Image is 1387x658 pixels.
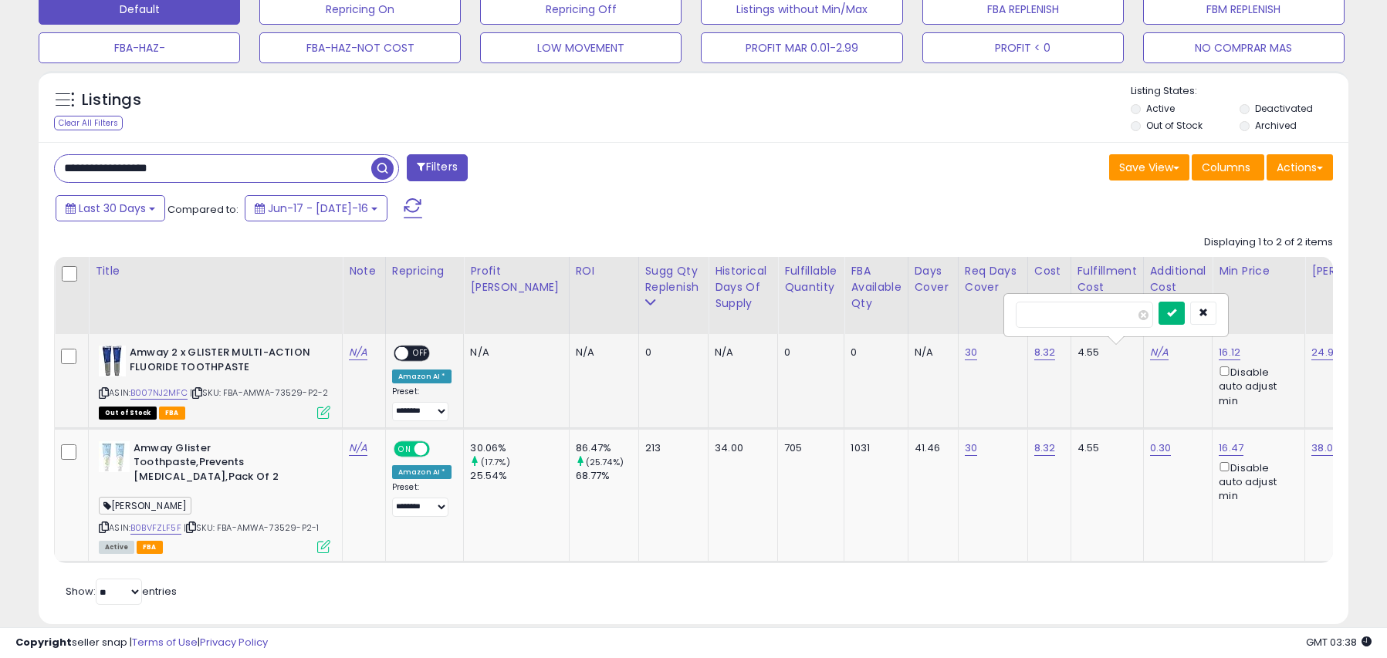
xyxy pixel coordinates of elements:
button: Last 30 Days [56,195,165,221]
div: 68.77% [576,469,638,483]
div: N/A [915,346,946,359]
span: Columns [1202,160,1250,175]
div: 1031 [851,441,895,455]
span: 2025-08-16 03:38 GMT [1306,635,1372,650]
button: NO COMPRAR MAS [1143,32,1345,63]
div: N/A [576,346,627,359]
div: 705 [784,441,832,455]
div: Min Price [1219,263,1298,279]
div: 0 [645,346,697,359]
span: Last 30 Days [79,201,146,216]
div: Preset: [392,482,452,517]
span: ON [395,442,414,455]
a: 30 [965,440,977,456]
div: Amazon AI * [392,369,452,383]
div: 4.55 [1077,441,1132,455]
button: FBA-HAZ- [39,32,240,63]
div: Days Cover [915,263,952,295]
h5: Listings [82,89,141,111]
span: FBA [159,407,185,420]
span: All listings that are currently out of stock and unavailable for purchase on Amazon [99,407,157,420]
a: 0.30 [1150,440,1172,456]
span: OFF [428,442,452,455]
div: 213 [645,441,697,455]
span: FBA [137,541,163,554]
a: 8.32 [1034,440,1056,456]
div: 34.00 [715,441,766,455]
b: Amway 2 x GLISTER MULTI-ACTION FLUORIDE TOOTHPASTE [130,346,317,378]
button: Columns [1192,154,1264,181]
a: 8.32 [1034,345,1056,360]
div: 0 [851,346,895,359]
div: ROI [576,263,632,279]
a: Privacy Policy [200,635,268,650]
span: All listings currently available for purchase on Amazon [99,541,134,554]
div: Profit [PERSON_NAME] [470,263,562,295]
a: N/A [1150,345,1169,360]
b: Amway Glister Toothpaste,Prevents [MEDICAL_DATA],Pack Of 2 [134,441,321,488]
div: Note [349,263,379,279]
label: Active [1146,102,1175,115]
div: Clear All Filters [54,116,123,130]
button: PROFIT < 0 [922,32,1124,63]
div: 4.55 [1077,346,1132,359]
div: Disable auto adjust min [1219,459,1293,504]
div: Historical Days Of Supply [715,263,771,312]
div: FBA Available Qty [851,263,901,312]
a: 38.05 [1311,440,1339,456]
th: Please note that this number is a calculation based on your required days of coverage and your ve... [638,257,709,334]
span: [PERSON_NAME] [99,497,191,515]
div: seller snap | | [15,636,268,650]
div: 86.47% [576,441,638,455]
div: Sugg Qty Replenish [645,263,702,295]
div: Fulfillable Quantity [784,263,837,295]
a: N/A [349,345,367,360]
span: Jun-17 - [DATE]-16 [268,201,368,216]
a: Terms of Use [132,635,198,650]
div: Repricing [392,263,458,279]
div: Req Days Cover [965,263,1021,295]
span: Compared to: [167,202,238,217]
p: Listing States: [1131,84,1348,99]
small: (17.7%) [481,456,510,468]
div: N/A [470,346,556,359]
div: Additional Cost [1150,263,1206,295]
button: FBA-HAZ-NOT COST [259,32,461,63]
a: N/A [349,440,367,456]
strong: Copyright [15,635,72,650]
div: Amazon AI * [392,465,452,479]
div: Title [95,263,336,279]
div: Disable auto adjust min [1219,363,1293,408]
button: Save View [1109,154,1189,181]
img: 319IDPkWsiL._SL40_.jpg [99,441,130,472]
div: Fulfillment Cost [1077,263,1137,295]
a: B007NJ2MFC [130,386,188,400]
a: 24.98 [1311,345,1340,360]
button: Actions [1267,154,1333,181]
a: 16.47 [1219,440,1243,456]
button: Jun-17 - [DATE]-16 [245,195,387,221]
div: 30.06% [470,441,568,455]
small: (25.74%) [586,456,624,468]
span: | SKU: FBA-AMWA-73529-P2-2 [190,386,328,399]
div: 25.54% [470,469,568,483]
button: PROFIT MAR 0.01-2.99 [701,32,902,63]
div: Preset: [392,386,452,421]
a: 16.12 [1219,345,1240,360]
button: LOW MOVEMENT [480,32,682,63]
span: | SKU: FBA-AMWA-73529-P2-1 [184,521,319,534]
div: Cost [1034,263,1064,279]
label: Archived [1255,119,1297,132]
img: 41xuO2TqSoS._SL40_.jpg [99,346,126,376]
div: Displaying 1 to 2 of 2 items [1204,235,1333,250]
a: B0BVFZLF5F [130,521,181,535]
div: N/A [715,346,766,359]
div: ASIN: [99,346,330,417]
div: 41.46 [915,441,946,455]
span: OFF [408,347,433,360]
div: 0 [784,346,832,359]
div: ASIN: [99,441,330,552]
span: Show: entries [66,584,177,599]
button: Filters [407,154,467,181]
a: 30 [965,345,977,360]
